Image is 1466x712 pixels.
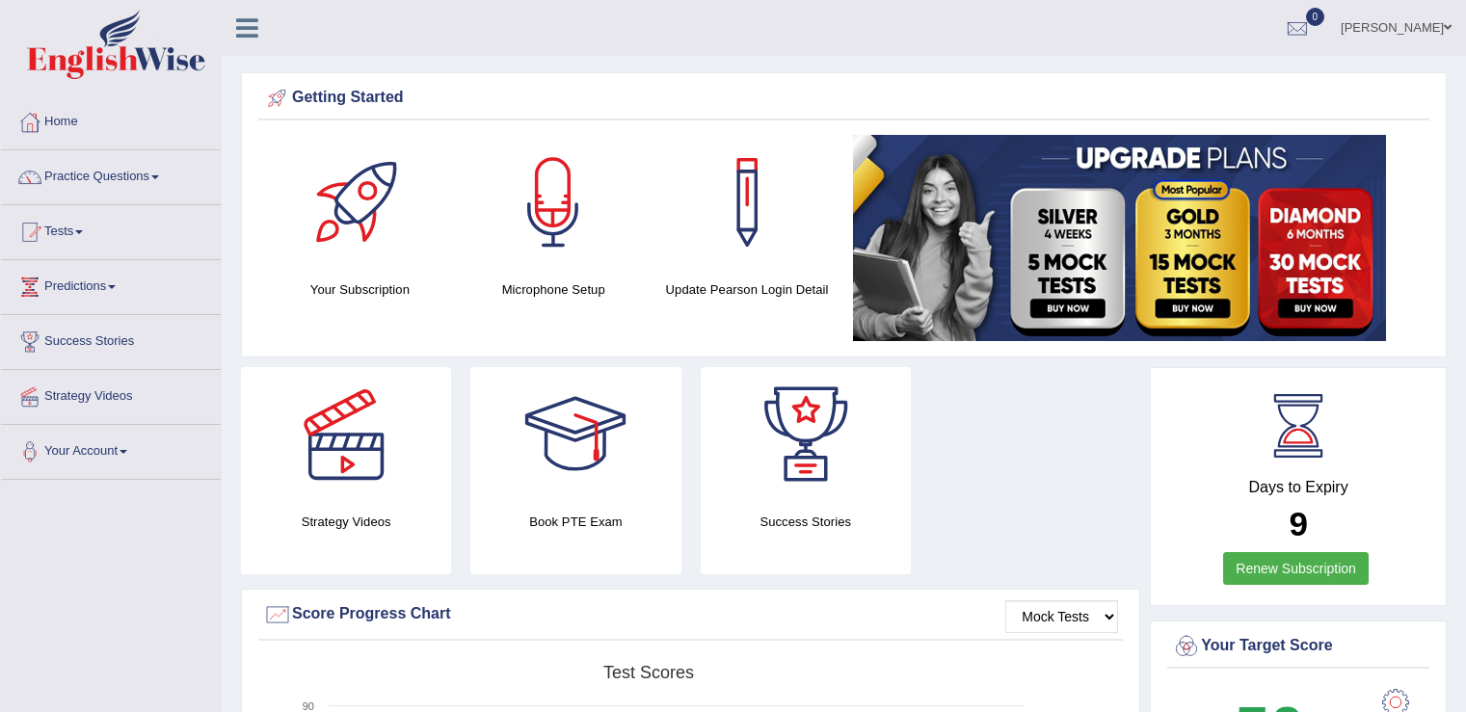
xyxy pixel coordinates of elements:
[1289,505,1307,542] b: 9
[1306,8,1325,26] span: 0
[660,279,835,300] h4: Update Pearson Login Detail
[603,663,694,682] tspan: Test scores
[853,135,1386,341] img: small5.jpg
[1,425,221,473] a: Your Account
[1223,552,1369,585] a: Renew Subscription
[466,279,641,300] h4: Microphone Setup
[701,512,911,532] h4: Success Stories
[241,512,451,532] h4: Strategy Videos
[470,512,680,532] h4: Book PTE Exam
[263,84,1425,113] div: Getting Started
[1,95,221,144] a: Home
[1,370,221,418] a: Strategy Videos
[273,279,447,300] h4: Your Subscription
[1172,479,1425,496] h4: Days to Expiry
[1,150,221,198] a: Practice Questions
[1,315,221,363] a: Success Stories
[263,600,1118,629] div: Score Progress Chart
[1,205,221,253] a: Tests
[1,260,221,308] a: Predictions
[1172,632,1425,661] div: Your Target Score
[303,700,314,712] text: 90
